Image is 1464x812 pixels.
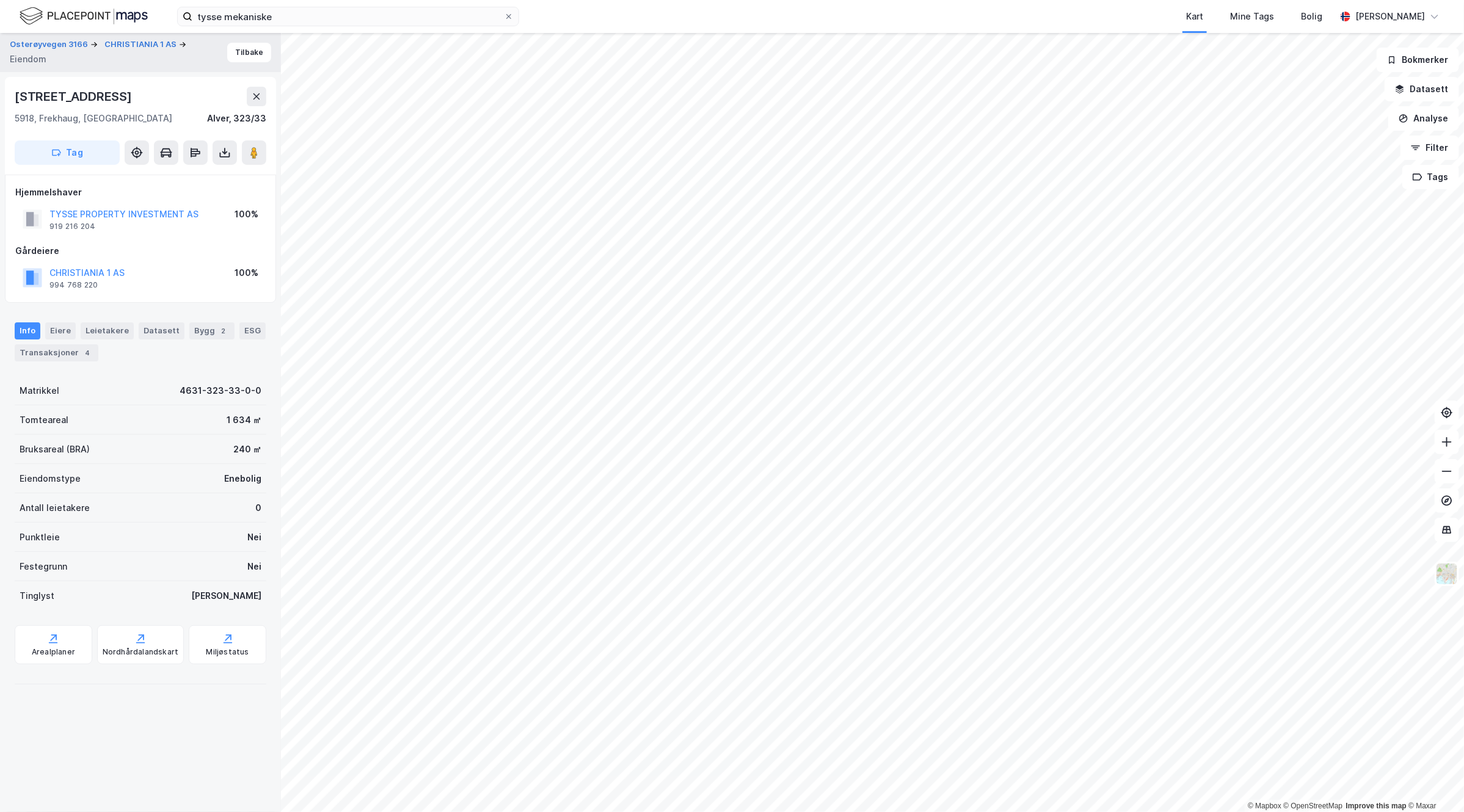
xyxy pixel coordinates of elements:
div: Miljøstatus [206,647,249,657]
div: Info [15,322,40,339]
div: 2 [217,325,230,337]
div: 240 ㎡ [233,442,261,457]
div: Festegrunn [20,559,67,574]
a: OpenStreetMap [1284,802,1343,810]
div: 4631-323-33-0-0 [180,383,261,398]
div: 994 768 220 [49,280,98,290]
div: Bruksareal (BRA) [20,442,90,457]
div: [STREET_ADDRESS] [15,87,134,106]
div: Nei [247,530,261,545]
img: logo.f888ab2527a4732fd821a326f86c7f29.svg [20,5,148,27]
input: Søk på adresse, matrikkel, gårdeiere, leietakere eller personer [192,7,504,26]
div: Eiendomstype [20,471,81,486]
div: Datasett [139,322,184,339]
div: Antall leietakere [20,501,90,515]
div: 5918, Frekhaug, [GEOGRAPHIC_DATA] [15,111,172,126]
div: Kart [1186,9,1203,24]
div: 1 634 ㎡ [227,413,261,427]
div: Arealplaner [32,647,75,657]
div: Gårdeiere [15,244,266,258]
div: [PERSON_NAME] [1355,9,1425,24]
button: Filter [1400,136,1459,160]
div: Eiere [45,322,76,339]
button: Tilbake [227,43,271,62]
a: Mapbox [1248,802,1281,810]
div: Nordhårdalandskart [103,647,179,657]
div: Tomteareal [20,413,68,427]
div: 4 [81,347,93,359]
img: Z [1435,562,1459,585]
div: 100% [235,207,258,222]
div: 0 [255,501,261,515]
div: ESG [239,322,266,339]
div: Nei [247,559,261,574]
div: 100% [235,266,258,280]
div: Tinglyst [20,589,54,603]
div: Enebolig [224,471,261,486]
div: Eiendom [10,52,46,67]
button: Bokmerker [1377,48,1459,72]
button: Datasett [1385,77,1459,101]
button: Osterøyvegen 3166 [10,38,90,51]
div: [PERSON_NAME] [191,589,261,603]
button: CHRISTIANIA 1 AS [104,38,179,51]
div: Mine Tags [1230,9,1274,24]
div: Transaksjoner [15,344,98,361]
button: Analyse [1388,106,1459,131]
div: Leietakere [81,322,134,339]
div: Alver, 323/33 [207,111,266,126]
button: Tag [15,140,120,165]
div: Matrikkel [20,383,59,398]
iframe: Chat Widget [1403,753,1464,812]
div: Hjemmelshaver [15,185,266,200]
div: Bolig [1301,9,1322,24]
button: Tags [1402,165,1459,189]
div: Punktleie [20,530,60,545]
div: 919 216 204 [49,222,95,231]
div: Bygg [189,322,235,339]
a: Improve this map [1346,802,1407,810]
